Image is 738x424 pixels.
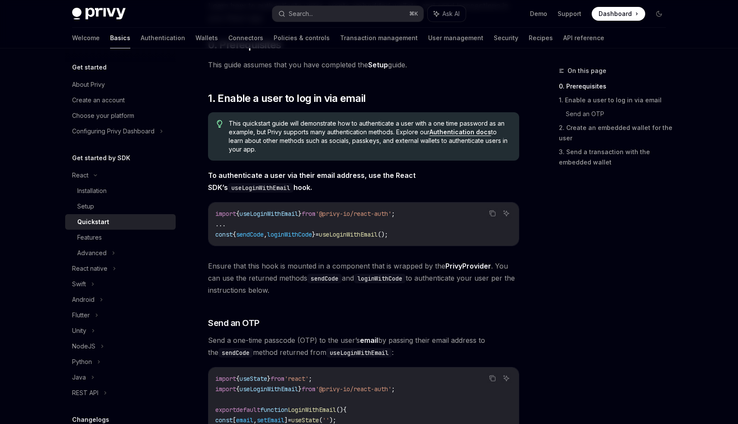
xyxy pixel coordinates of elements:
[240,385,298,393] span: useLoginWithEmail
[65,108,176,123] a: Choose your platform
[72,279,86,289] div: Swift
[336,406,343,414] span: ()
[236,406,260,414] span: default
[566,107,673,121] a: Send an OTP
[110,28,130,48] a: Basics
[208,317,259,329] span: Send an OTP
[77,186,107,196] div: Installation
[65,77,176,92] a: About Privy
[72,310,90,320] div: Flutter
[271,375,284,383] span: from
[236,385,240,393] span: {
[72,62,107,73] h5: Get started
[428,28,483,48] a: User management
[340,28,418,48] a: Transaction management
[72,326,86,336] div: Unity
[240,375,267,383] span: useState
[208,171,416,192] strong: To authenticate a user via their email address, use the React SDK’s hook.
[429,128,491,136] a: Authentication docs
[218,348,253,358] code: sendCode
[298,385,302,393] span: }
[208,92,366,105] span: 1. Enable a user to log in via email
[568,66,606,76] span: On this page
[215,416,233,424] span: const
[315,210,391,218] span: '@privy-io/react-auth'
[65,183,176,199] a: Installation
[65,230,176,245] a: Features
[65,214,176,230] a: Quickstart
[284,416,288,424] span: ]
[529,28,553,48] a: Recipes
[77,232,102,243] div: Features
[264,231,267,238] span: ,
[343,406,347,414] span: {
[494,28,518,48] a: Security
[312,231,315,238] span: }
[215,385,236,393] span: import
[72,95,125,105] div: Create an account
[442,9,460,18] span: Ask AI
[236,416,253,424] span: email
[487,373,498,384] button: Copy the contents from the code block
[319,231,378,238] span: useLoginWithEmail
[315,385,391,393] span: '@privy-io/react-auth'
[428,6,466,22] button: Ask AI
[196,28,218,48] a: Wallets
[326,348,392,358] code: useLoginWithEmail
[72,126,155,136] div: Configuring Privy Dashboard
[360,336,378,345] strong: email
[208,334,519,358] span: Send a one-time passcode (OTP) to the user’s by passing their email address to the method returne...
[65,92,176,108] a: Create an account
[72,294,95,305] div: Android
[298,210,302,218] span: }
[229,119,511,154] span: This quickstart guide will demonstrate how to authenticate a user with a one time password as an ...
[72,28,100,48] a: Welcome
[291,416,319,424] span: useState
[208,59,519,71] span: This guide assumes that you have completed the guide.
[592,7,645,21] a: Dashboard
[257,416,284,424] span: setEmail
[72,153,130,163] h5: Get started by SDK
[240,210,298,218] span: useLoginWithEmail
[559,145,673,169] a: 3. Send a transaction with the embedded wallet
[233,416,236,424] span: [
[288,406,336,414] span: LoginWithEmail
[260,406,288,414] span: function
[77,217,109,227] div: Quickstart
[228,28,263,48] a: Connectors
[215,210,236,218] span: import
[322,416,329,424] span: ''
[445,262,491,271] a: PrivyProvider
[302,385,315,393] span: from
[272,6,423,22] button: Search...⌘K
[236,231,264,238] span: sendCode
[236,375,240,383] span: {
[307,274,342,283] code: sendCode
[72,263,107,274] div: React native
[267,231,312,238] span: loginWithCode
[253,416,257,424] span: ,
[215,220,226,228] span: ...
[65,199,176,214] a: Setup
[368,60,388,70] a: Setup
[559,121,673,145] a: 2. Create an embedded wallet for the user
[559,93,673,107] a: 1. Enable a user to log in via email
[391,385,395,393] span: ;
[72,8,126,20] img: dark logo
[378,231,388,238] span: ();
[315,231,319,238] span: =
[530,9,547,18] a: Demo
[487,208,498,219] button: Copy the contents from the code block
[72,388,98,398] div: REST API
[501,373,512,384] button: Ask AI
[72,357,92,367] div: Python
[77,248,107,258] div: Advanced
[599,9,632,18] span: Dashboard
[215,375,236,383] span: import
[217,120,223,128] svg: Tip
[284,375,309,383] span: 'react'
[208,260,519,296] span: Ensure that this hook is mounted in a component that is wrapped by the . You can use the returned...
[309,375,312,383] span: ;
[289,9,313,19] div: Search...
[72,111,134,121] div: Choose your platform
